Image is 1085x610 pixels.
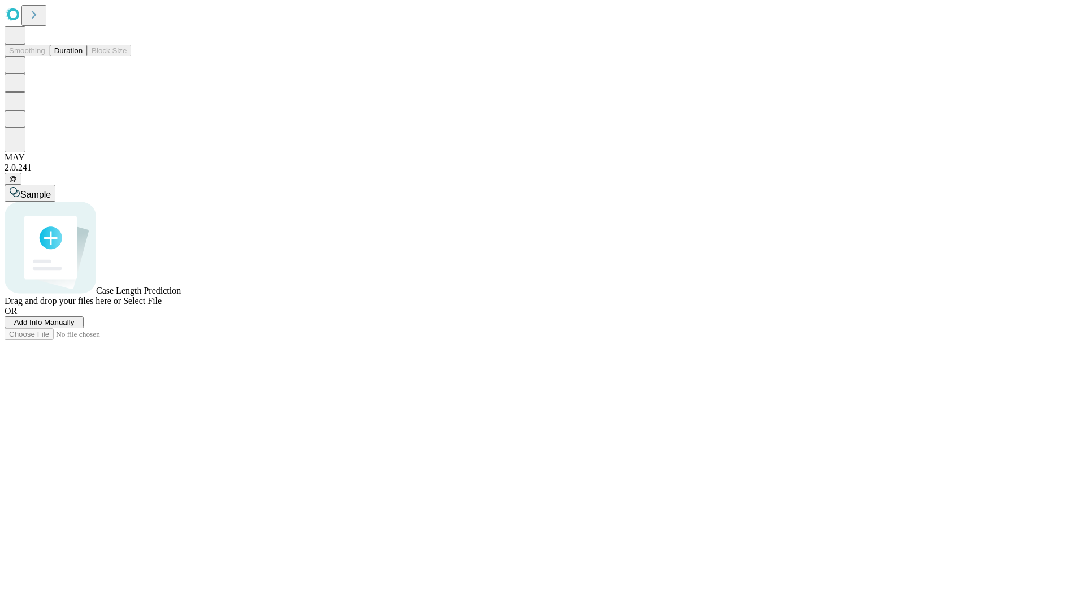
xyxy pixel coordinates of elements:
[5,45,50,56] button: Smoothing
[87,45,131,56] button: Block Size
[50,45,87,56] button: Duration
[123,296,162,306] span: Select File
[5,306,17,316] span: OR
[14,318,75,326] span: Add Info Manually
[5,163,1080,173] div: 2.0.241
[5,296,121,306] span: Drag and drop your files here or
[20,190,51,199] span: Sample
[5,316,84,328] button: Add Info Manually
[9,175,17,183] span: @
[96,286,181,295] span: Case Length Prediction
[5,173,21,185] button: @
[5,152,1080,163] div: MAY
[5,185,55,202] button: Sample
